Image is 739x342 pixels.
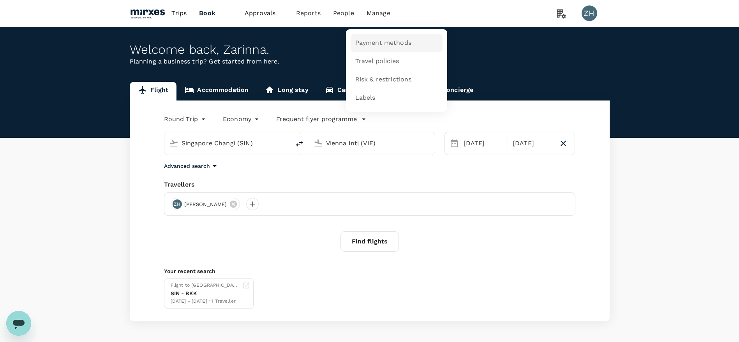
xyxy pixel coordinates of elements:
[130,5,166,22] img: Mirxes Pte Ltd
[171,9,187,18] span: Trips
[257,82,316,100] a: Long stay
[180,201,232,208] span: [PERSON_NAME]
[171,298,239,305] div: [DATE] - [DATE] · 1 Traveller
[355,93,376,102] span: Labels
[171,198,240,210] div: ZH[PERSON_NAME]
[582,5,597,21] div: ZH
[285,142,286,144] button: Open
[355,75,412,84] span: Risk & restrictions
[276,115,366,124] button: Frequent flyer programme
[351,89,443,107] a: Labels
[171,289,239,298] div: SIN - BKK
[176,82,257,100] a: Accommodation
[333,9,354,18] span: People
[245,9,284,18] span: Approvals
[130,42,610,57] div: Welcome back , Zarinna .
[326,137,418,149] input: Going to
[6,311,31,336] iframe: Button to launch messaging window
[164,113,208,125] div: Round Trip
[164,162,210,170] p: Advanced search
[429,142,431,144] button: Open
[351,52,443,71] a: Travel policies
[340,231,399,252] button: Find flights
[351,71,443,89] a: Risk & restrictions
[164,161,219,171] button: Advanced search
[199,9,215,18] span: Book
[460,136,506,151] div: [DATE]
[351,34,443,52] a: Payment methods
[290,134,309,153] button: delete
[223,113,261,125] div: Economy
[182,137,274,149] input: Depart from
[317,82,377,100] a: Car rental
[510,136,555,151] div: [DATE]
[171,282,239,289] div: Flight to [GEOGRAPHIC_DATA]
[164,267,575,275] p: Your recent search
[164,180,575,189] div: Travellers
[422,82,481,100] a: Concierge
[296,9,321,18] span: Reports
[355,57,399,66] span: Travel policies
[367,9,390,18] span: Manage
[355,39,411,48] span: Payment methods
[276,115,357,124] p: Frequent flyer programme
[173,199,182,209] div: ZH
[130,57,610,66] p: Planning a business trip? Get started from here.
[130,82,177,100] a: Flight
